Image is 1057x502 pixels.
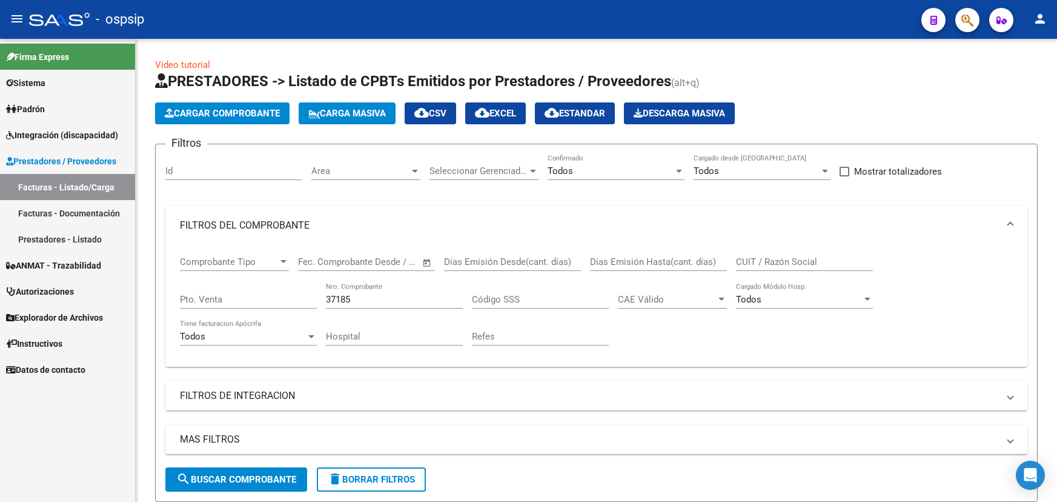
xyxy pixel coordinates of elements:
span: EXCEL [475,108,516,119]
mat-expansion-panel-header: FILTROS DEL COMPROBANTE [165,206,1027,245]
span: Sistema [6,76,45,90]
a: Video tutorial [155,59,210,70]
mat-panel-title: FILTROS DEL COMPROBANTE [180,219,998,232]
span: Descarga Masiva [634,108,725,119]
span: Instructivos [6,337,62,350]
span: Seleccionar Gerenciador [429,166,528,176]
span: CSV [414,108,446,119]
div: Open Intercom Messenger [1016,461,1045,490]
mat-icon: delete [328,472,342,486]
button: Borrar Filtros [317,467,426,492]
span: Buscar Comprobante [176,474,296,485]
input: End date [348,256,407,267]
button: Descarga Masiva [624,102,735,124]
span: Explorador de Archivos [6,311,103,324]
mat-expansion-panel-header: FILTROS DE INTEGRACION [165,381,1027,410]
mat-expansion-panel-header: MAS FILTROS [165,425,1027,454]
span: Datos de contacto [6,363,85,376]
span: Todos [180,331,205,342]
app-download-masive: Descarga masiva de comprobantes (adjuntos) [624,102,735,124]
button: Estandar [535,102,615,124]
span: Comprobante Tipo [180,256,278,267]
h3: Filtros [165,135,207,152]
mat-icon: cloud_download [414,105,429,120]
span: Integración (discapacidad) [6,129,118,142]
span: Todos [694,166,719,176]
span: Padrón [6,102,45,116]
span: Autorizaciones [6,285,74,298]
div: FILTROS DEL COMPROBANTE [165,245,1027,367]
span: CAE Válido [618,294,716,305]
span: Prestadores / Proveedores [6,155,116,168]
mat-icon: cloud_download [545,105,559,120]
button: Carga Masiva [299,102,396,124]
span: (alt+q) [671,77,700,89]
span: Firma Express [6,50,69,64]
mat-icon: person [1033,12,1047,26]
span: Estandar [545,108,605,119]
span: Borrar Filtros [328,474,415,485]
button: EXCEL [465,102,526,124]
span: Mostrar totalizadores [854,164,942,179]
mat-panel-title: MAS FILTROS [180,433,998,446]
input: Start date [298,256,337,267]
span: Todos [548,166,573,176]
span: Area [311,166,409,176]
button: Open calendar [420,256,434,270]
mat-panel-title: FILTROS DE INTEGRACION [180,389,998,403]
button: Cargar Comprobante [155,102,290,124]
mat-icon: menu [10,12,24,26]
button: CSV [405,102,456,124]
mat-icon: search [176,472,191,486]
span: Todos [736,294,761,305]
span: PRESTADORES -> Listado de CPBTs Emitidos por Prestadores / Proveedores [155,73,671,90]
span: Cargar Comprobante [165,108,280,119]
span: Carga Masiva [308,108,386,119]
button: Buscar Comprobante [165,467,307,492]
span: ANMAT - Trazabilidad [6,259,101,272]
mat-icon: cloud_download [475,105,489,120]
span: - ospsip [96,6,144,33]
